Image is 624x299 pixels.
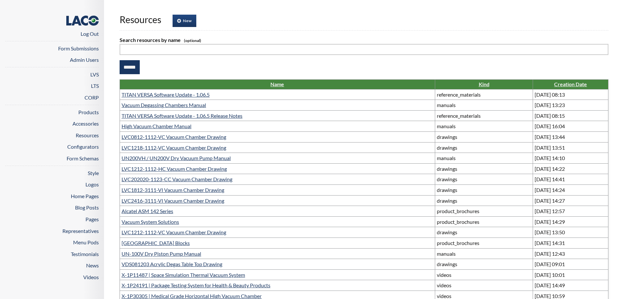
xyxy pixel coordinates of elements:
td: manuals [435,153,533,164]
td: drawings [435,163,533,174]
a: LVC1218-1112-VC Vacuum Chamber Drawing [122,144,226,151]
td: drawings [435,174,533,185]
a: Admin Users [70,57,99,63]
a: Testimonials [71,251,99,257]
td: [DATE] 14:41 [533,174,608,185]
td: [DATE] 10:01 [533,269,608,280]
td: [DATE] 13:44 [533,132,608,143]
a: Vacuum Degassing Chambers Manual [122,102,206,108]
td: [DATE] 13:50 [533,227,608,238]
a: Home Pages [71,193,99,199]
td: [DATE] 16:04 [533,121,608,132]
a: CORP [84,94,99,101]
a: X-1P11487 | Space Simulation Thermal Vacuum System [122,272,245,278]
a: Creation Date [554,81,587,87]
td: drawings [435,142,533,153]
a: VDS081203 Acrylic Degas Table Top Drawing [122,261,222,267]
td: [DATE] 14:22 [533,163,608,174]
a: New [173,15,196,27]
td: [DATE] 14:10 [533,153,608,164]
td: product_brochures [435,238,533,248]
td: reference_materials [435,110,533,121]
a: Menu Pods [73,239,99,245]
a: X-1P24191 | Package Testing System for Health & Beauty Products [122,282,270,288]
td: [DATE] 14:49 [533,280,608,291]
td: [DATE] 14:31 [533,238,608,248]
a: Products [78,109,99,115]
a: Kind [479,81,489,87]
a: LVC202020-1123-CC Vacuum Chamber Drawing [122,176,232,182]
td: drawings [435,259,533,270]
a: Name [270,81,284,87]
a: Blog Posts [75,204,99,211]
a: LVC2416-3111-VI Vacuum Chamber Drawing [122,197,224,204]
td: [DATE] 09:01 [533,259,608,270]
td: [DATE] 14:27 [533,195,608,206]
td: drawings [435,185,533,196]
a: [GEOGRAPHIC_DATA] Blocks [122,240,190,246]
td: [DATE] 14:24 [533,185,608,196]
label: Search resources by name [120,36,608,44]
td: videos [435,269,533,280]
a: TITAN VERSA Software Update - 1.06.5 Release Notes [122,113,242,119]
a: UN200VH / UN200V Dry Vacuum Pump Manual [122,155,231,161]
td: videos [435,280,533,291]
td: [DATE] 08:15 [533,110,608,121]
a: Accessories [72,120,99,127]
a: Vacuum System Solutions [122,219,179,225]
a: X-1P30305 | Medical Grade Horizontal High Vacuum Chamber [122,293,262,299]
td: manuals [435,100,533,111]
a: Configurators [67,143,99,150]
td: product_brochures [435,216,533,227]
a: Logos [85,181,99,187]
a: Style [88,170,99,176]
a: LVS [90,71,99,77]
a: Videos [83,274,99,280]
td: [DATE] 08:13 [533,89,608,100]
td: manuals [435,121,533,132]
span: Resources [120,14,161,25]
td: reference_materials [435,89,533,100]
a: Form Submissions [58,45,99,51]
a: LVC0812-1112-VC Vacuum Chamber Drawing [122,134,226,140]
a: Form Schemas [67,155,99,161]
a: High Vacuum Chamber Manual [122,123,191,129]
a: LVC1812-3111-VI Vacuum Chamber Drawing [122,187,224,193]
td: [DATE] 12:57 [533,206,608,217]
td: [DATE] 13:23 [533,100,608,111]
a: Log Out [81,31,99,37]
td: product_brochures [435,206,533,217]
a: Representatives [62,228,99,234]
a: UN-100V Dry Piston Pump Manual [122,251,201,257]
td: drawings [435,132,533,143]
td: manuals [435,248,533,259]
td: drawings [435,195,533,206]
td: drawings [435,227,533,238]
a: Pages [85,216,99,222]
a: LTS [91,83,99,89]
a: TITAN VERSA Software Update - 1.06.5 [122,91,210,98]
a: News [86,262,99,268]
a: Alcatel ASM 142 Series [122,208,173,214]
td: [DATE] 13:51 [533,142,608,153]
a: Resources [76,132,99,138]
a: LVC1212-1112-VC Vacuum Chamber Drawing [122,229,226,235]
td: [DATE] 12:43 [533,248,608,259]
a: LVC1212-1112-HC Vacuum Chamber Drawing [122,166,227,172]
td: [DATE] 14:29 [533,216,608,227]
